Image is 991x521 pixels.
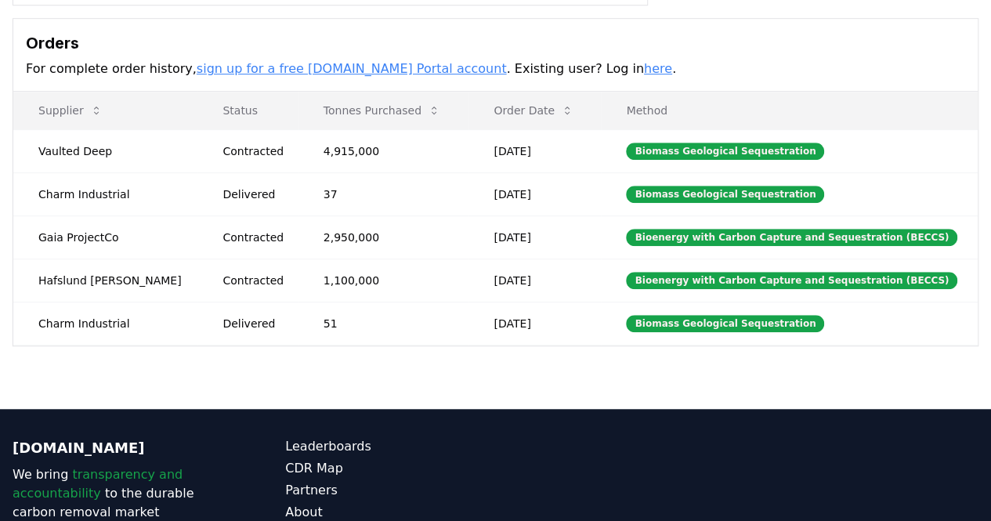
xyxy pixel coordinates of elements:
button: Tonnes Purchased [311,95,453,126]
div: Bioenergy with Carbon Capture and Sequestration (BECCS) [626,272,957,289]
td: 1,100,000 [298,259,469,302]
td: Charm Industrial [13,172,197,215]
td: [DATE] [468,302,601,345]
a: Leaderboards [285,437,495,456]
td: 2,950,000 [298,215,469,259]
div: Bioenergy with Carbon Capture and Sequestration (BECCS) [626,229,957,246]
a: here [644,61,672,76]
span: transparency and accountability [13,467,183,501]
td: 37 [298,172,469,215]
td: 51 [298,302,469,345]
div: Contracted [222,273,285,288]
td: [DATE] [468,259,601,302]
div: Biomass Geological Sequestration [626,143,824,160]
td: Charm Industrial [13,302,197,345]
p: For complete order history, . Existing user? Log in . [26,60,965,78]
h3: Orders [26,31,965,55]
button: Order Date [481,95,586,126]
div: Delivered [222,316,285,331]
td: [DATE] [468,129,601,172]
td: 4,915,000 [298,129,469,172]
td: [DATE] [468,172,601,215]
td: Hafslund [PERSON_NAME] [13,259,197,302]
p: [DOMAIN_NAME] [13,437,222,459]
div: Biomass Geological Sequestration [626,315,824,332]
td: Vaulted Deep [13,129,197,172]
div: Biomass Geological Sequestration [626,186,824,203]
a: CDR Map [285,459,495,478]
p: Status [210,103,285,118]
td: [DATE] [468,215,601,259]
div: Contracted [222,230,285,245]
a: sign up for a free [DOMAIN_NAME] Portal account [197,61,507,76]
div: Contracted [222,143,285,159]
button: Supplier [26,95,115,126]
a: Partners [285,481,495,500]
td: Gaia ProjectCo [13,215,197,259]
p: Method [613,103,965,118]
div: Delivered [222,186,285,202]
